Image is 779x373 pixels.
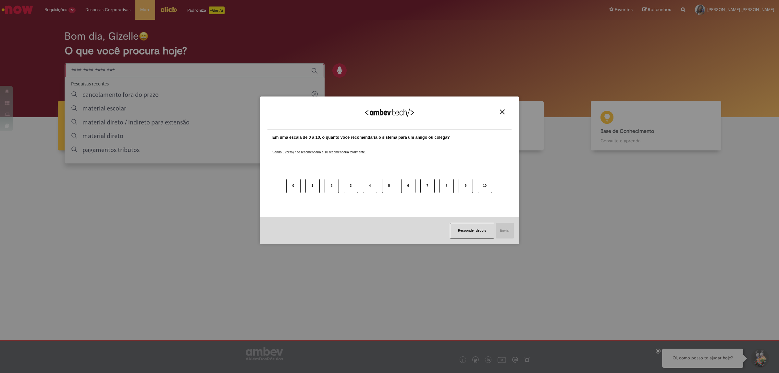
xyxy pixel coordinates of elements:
[459,179,473,193] button: 9
[450,223,494,238] button: Responder depois
[478,179,492,193] button: 10
[498,109,507,115] button: Close
[272,142,366,155] label: Sendo 0 (zero) não recomendaria e 10 recomendaria totalmente.
[305,179,320,193] button: 1
[500,109,505,114] img: Close
[401,179,415,193] button: 6
[286,179,301,193] button: 0
[344,179,358,193] button: 3
[325,179,339,193] button: 2
[420,179,435,193] button: 7
[363,179,377,193] button: 4
[439,179,454,193] button: 8
[272,135,450,141] label: Em uma escala de 0 a 10, o quanto você recomendaria o sistema para um amigo ou colega?
[365,109,414,117] img: Logo Ambevtech
[382,179,396,193] button: 5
